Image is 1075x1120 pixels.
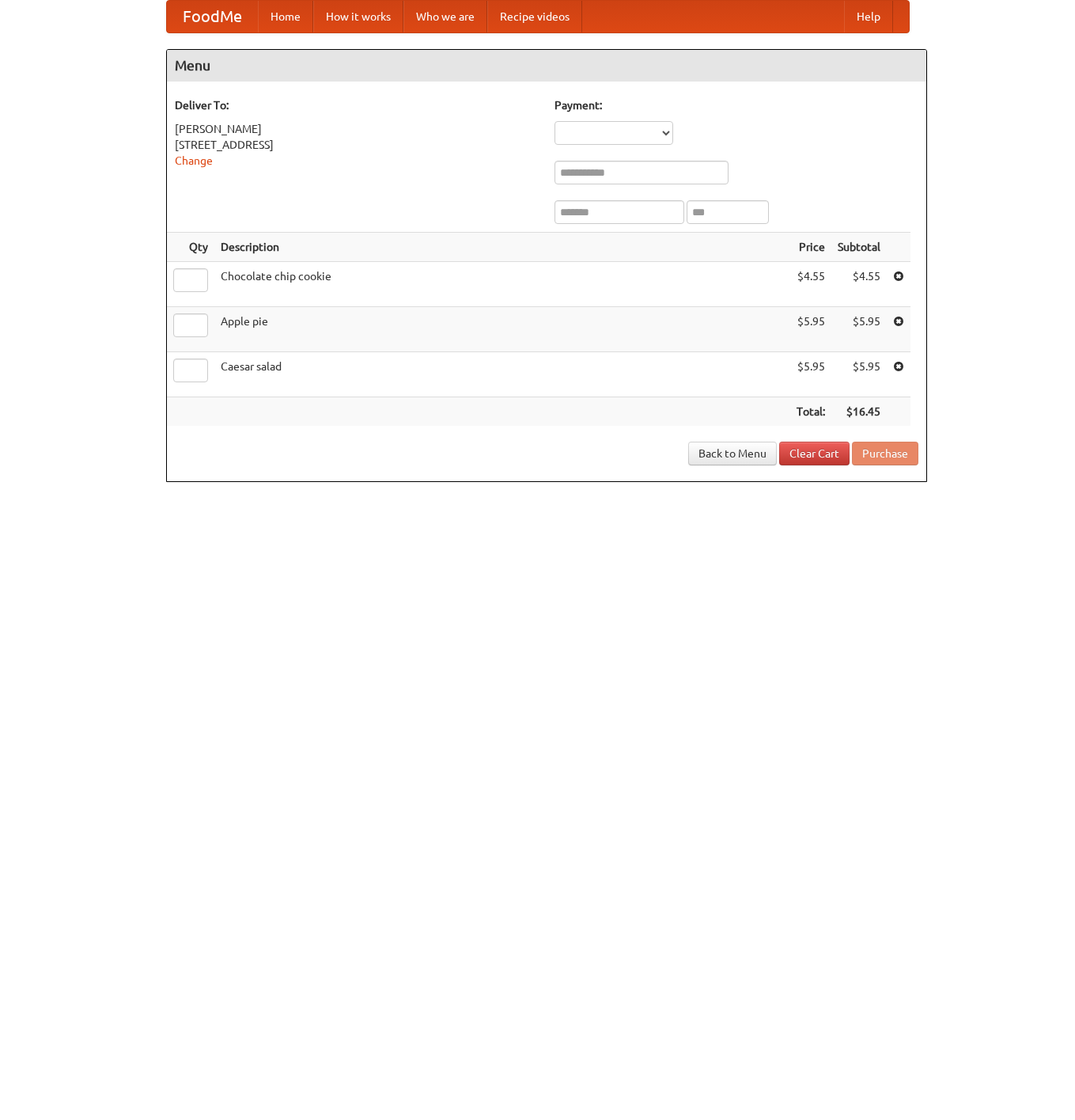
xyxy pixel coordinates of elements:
[214,262,790,307] td: Chocolate chip cookie
[790,352,831,397] td: $5.95
[844,1,893,32] a: Help
[214,233,790,262] th: Description
[790,262,831,307] td: $4.55
[831,397,887,427] th: $16.45
[852,442,918,465] button: Purchase
[831,233,887,262] th: Subtotal
[175,154,213,167] a: Change
[831,352,887,397] td: $5.95
[175,137,539,153] div: [STREET_ADDRESS]
[214,352,790,397] td: Caesar salad
[167,1,258,32] a: FoodMe
[175,97,539,113] h5: Deliver To:
[688,442,777,465] a: Back to Menu
[403,1,487,32] a: Who we are
[313,1,403,32] a: How it works
[487,1,582,32] a: Recipe videos
[831,307,887,352] td: $5.95
[790,307,831,352] td: $5.95
[555,97,918,113] h5: Payment:
[258,1,313,32] a: Home
[214,307,790,352] td: Apple pie
[779,442,850,465] a: Clear Cart
[175,121,539,137] div: [PERSON_NAME]
[831,262,887,307] td: $4.55
[790,233,831,262] th: Price
[167,233,214,262] th: Qty
[167,50,926,82] h4: Menu
[790,397,831,427] th: Total:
